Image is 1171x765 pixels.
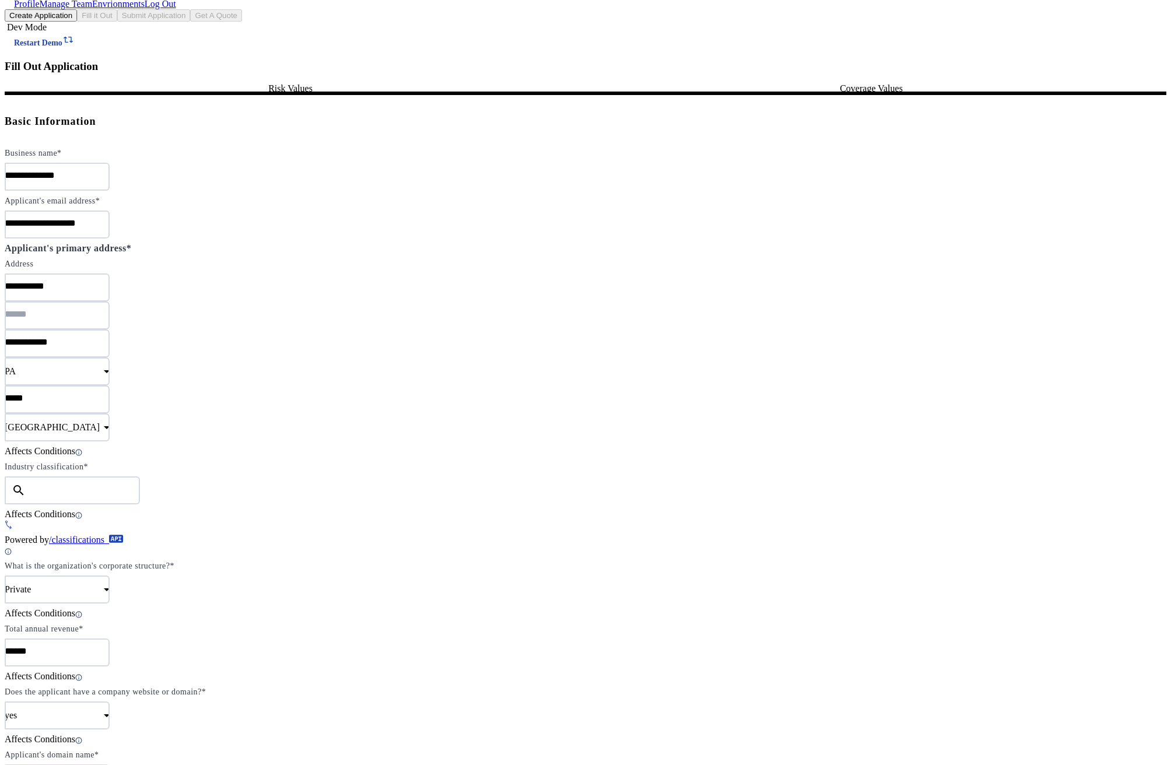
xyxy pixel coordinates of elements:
[268,84,313,93] span: Risk Values
[5,562,174,570] label: What is the organization's corporate structure?*
[5,22,47,33] label: Dev Mode
[5,750,99,759] label: Applicant's domain name*
[5,710,17,720] span: yes
[5,462,88,471] label: Industry classification*
[5,60,1166,73] h3: Fill Out Application
[190,9,242,22] button: Get A Quote
[5,535,1166,556] div: Powered by
[5,608,1166,619] div: Affects Conditions
[5,113,1166,130] h5: Basic Information
[117,9,191,22] button: Submit Application
[5,446,1166,457] div: Affects Conditions
[5,584,31,594] span: Private
[5,671,1166,682] div: Affects Conditions
[5,9,77,22] button: Create Application
[5,259,33,268] label: Address
[5,33,83,49] button: Restart Demo
[77,9,117,22] button: Fill it Out
[5,483,33,497] mat-icon: search
[5,196,100,205] label: Applicant's email address*
[5,243,131,253] label: Applicant's primary address*
[5,687,206,696] label: Does the applicant have a company website or domain?*
[5,422,100,432] span: [GEOGRAPHIC_DATA]
[14,38,62,47] span: Restart Demo
[5,624,83,633] label: Total annual revenue*
[840,84,903,93] span: Coverage Values
[49,535,124,545] a: /classifications
[5,509,1166,520] div: Affects Conditions
[5,734,1166,745] div: Affects Conditions
[5,149,62,157] label: Business name*
[5,366,16,376] span: PA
